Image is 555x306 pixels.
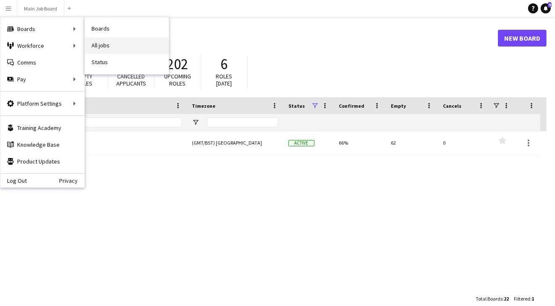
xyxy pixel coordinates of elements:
[15,32,498,44] h1: Boards
[0,71,84,88] div: Pay
[192,103,215,109] span: Timezone
[0,153,84,170] a: Product Updates
[221,55,228,73] span: 6
[339,103,364,109] span: Confirmed
[20,131,182,155] a: Main Job Board
[167,55,188,73] span: 202
[192,119,199,126] button: Open Filter Menu
[85,37,169,54] a: All jobs
[17,0,64,17] button: Main Job Board
[288,140,314,146] span: Active
[0,54,84,71] a: Comms
[0,136,84,153] a: Knowledge Base
[116,73,146,87] span: Cancelled applicants
[0,119,84,136] a: Training Academy
[443,103,461,109] span: Cancels
[187,131,283,154] div: (GMT/BST) [GEOGRAPHIC_DATA]
[548,2,552,8] span: 9
[164,73,191,87] span: Upcoming roles
[207,117,278,127] input: Timezone Filter Input
[85,54,169,71] a: Status
[0,95,84,112] div: Platform Settings
[498,30,547,47] a: New Board
[391,103,406,109] span: Empty
[288,103,305,109] span: Status
[35,117,182,127] input: Board name Filter Input
[476,296,503,302] span: Total Boards
[85,21,169,37] a: Boards
[0,37,84,54] div: Workforce
[59,177,84,184] a: Privacy
[0,177,27,184] a: Log Out
[0,21,84,37] div: Boards
[438,131,490,154] div: 0
[514,296,530,302] span: Filtered
[334,131,386,154] div: 66%
[504,296,509,302] span: 22
[386,131,438,154] div: 62
[541,3,551,13] a: 9
[216,73,233,87] span: Roles [DATE]
[531,296,534,302] span: 1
